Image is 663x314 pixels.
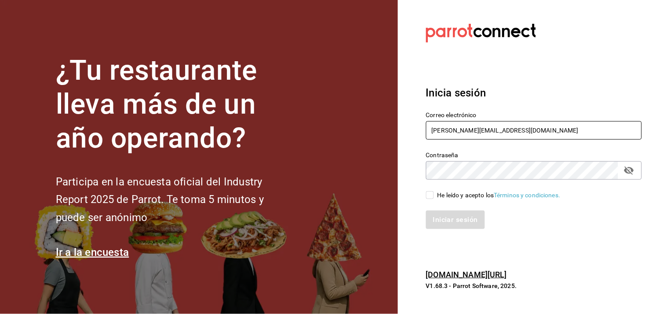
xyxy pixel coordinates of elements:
[426,85,642,101] h3: Inicia sesión
[426,270,507,279] a: [DOMAIN_NAME][URL]
[426,281,642,290] p: V1.68.3 - Parrot Software, 2025.
[494,192,561,199] a: Términos y condiciones.
[426,121,642,140] input: Ingresa tu correo electrónico
[426,152,642,159] label: Contraseña
[426,112,642,118] label: Correo electrónico
[437,191,561,200] div: He leído y acepto los
[56,173,293,227] h2: Participa en la encuesta oficial del Industry Report 2025 de Parrot. Te toma 5 minutos y puede se...
[622,163,637,178] button: passwordField
[56,246,129,259] a: Ir a la encuesta
[56,54,293,155] h1: ¿Tu restaurante lleva más de un año operando?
